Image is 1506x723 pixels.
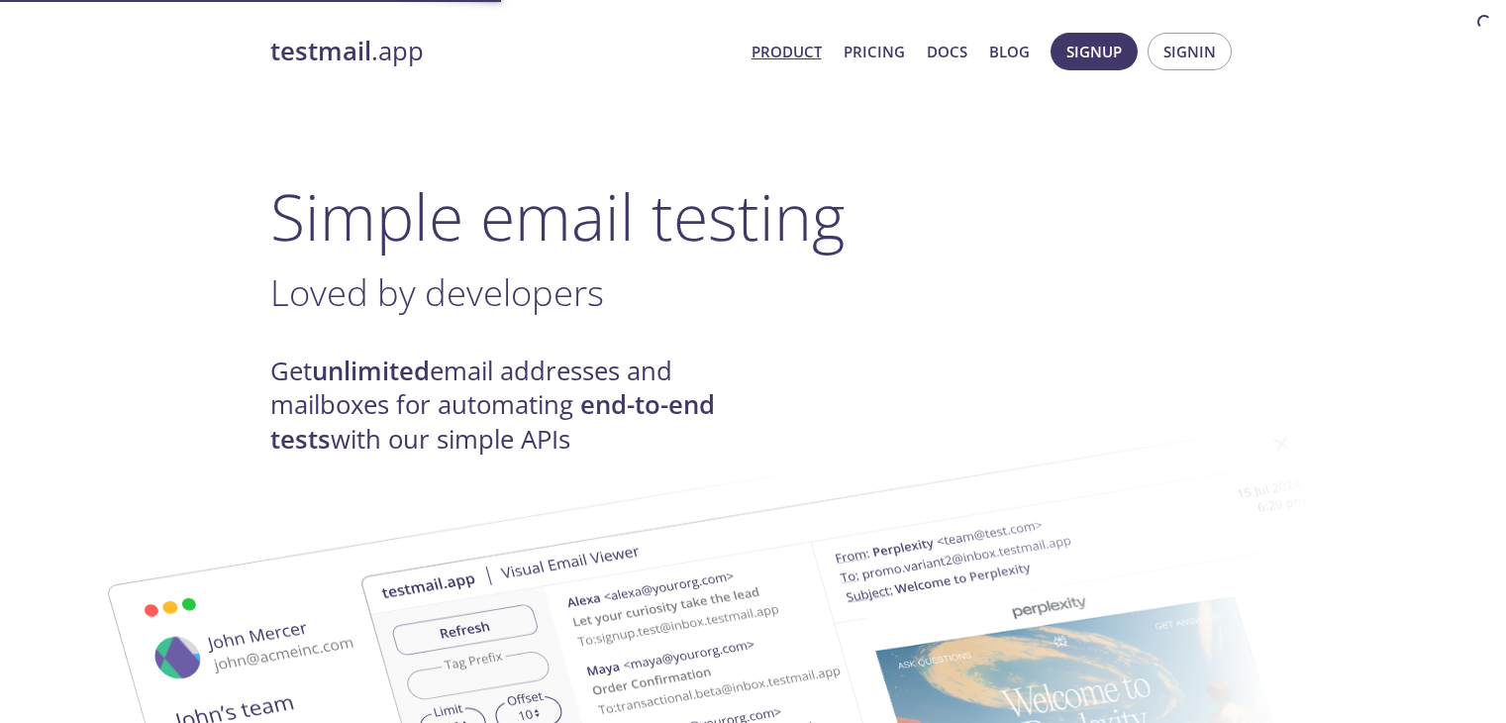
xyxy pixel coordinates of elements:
[270,387,715,456] strong: end-to-end tests
[989,39,1030,64] a: Blog
[1163,39,1216,64] span: Signin
[1051,33,1138,70] button: Signup
[270,178,1237,255] h1: Simple email testing
[927,39,967,64] a: Docs
[270,34,371,68] strong: testmail
[844,39,905,64] a: Pricing
[1066,39,1122,64] span: Signup
[1148,33,1232,70] button: Signin
[270,267,604,317] span: Loved by developers
[752,39,822,64] a: Product
[270,355,753,457] h4: Get email addresses and mailboxes for automating with our simple APIs
[270,35,736,68] a: testmail.app
[312,354,430,388] strong: unlimited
